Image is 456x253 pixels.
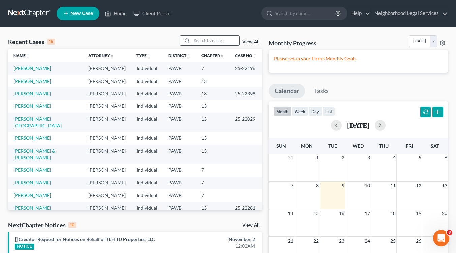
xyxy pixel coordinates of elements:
[322,107,335,116] button: list
[136,53,151,58] a: Typeunfold_more
[353,143,364,149] span: Wed
[415,237,422,245] span: 26
[196,62,230,74] td: 7
[415,182,422,190] span: 12
[196,87,230,100] td: 13
[287,237,294,245] span: 21
[230,62,262,74] td: 25-22196
[15,236,155,242] a: [] Creditor Request for Notices on Behalf of TLH TD Properties, LLC
[274,55,443,62] p: Please setup your Firm's Monthly Goals
[192,36,239,45] input: Search by name...
[371,7,448,20] a: Neighborhood Legal Services
[348,7,370,20] a: Help
[47,39,55,45] div: 15
[131,75,163,87] td: Individual
[220,54,224,58] i: unfold_more
[101,7,130,20] a: Home
[364,209,371,217] span: 17
[338,237,345,245] span: 23
[269,84,305,98] a: Calendar
[13,53,30,58] a: Nameunfold_more
[390,182,396,190] span: 11
[13,180,51,185] a: [PERSON_NAME]
[196,145,230,164] td: 13
[163,113,196,132] td: PAWB
[131,145,163,164] td: Individual
[131,189,163,201] td: Individual
[447,230,452,235] span: 3
[131,132,163,144] td: Individual
[196,202,230,214] td: 13
[230,202,262,214] td: 25-22281
[242,223,259,228] a: View All
[83,202,131,214] td: [PERSON_NAME]
[8,38,55,46] div: Recent Cases
[269,39,316,47] h3: Monthly Progress
[406,143,413,149] span: Fri
[315,182,320,190] span: 8
[13,91,51,96] a: [PERSON_NAME]
[301,143,313,149] span: Mon
[163,145,196,164] td: PAWB
[163,177,196,189] td: PAWB
[328,143,337,149] span: Tue
[273,107,292,116] button: month
[88,53,114,58] a: Attorneyunfold_more
[252,54,256,58] i: unfold_more
[292,107,308,116] button: week
[315,154,320,162] span: 1
[13,103,51,109] a: [PERSON_NAME]
[196,100,230,113] td: 13
[276,143,286,149] span: Sun
[163,100,196,113] td: PAWB
[131,164,163,176] td: Individual
[83,62,131,74] td: [PERSON_NAME]
[13,116,62,128] a: [PERSON_NAME][GEOGRAPHIC_DATA]
[131,177,163,189] td: Individual
[83,87,131,100] td: [PERSON_NAME]
[131,62,163,74] td: Individual
[441,209,448,217] span: 20
[275,7,336,20] input: Search by name...
[230,87,262,100] td: 25-22398
[196,113,230,132] td: 13
[83,164,131,176] td: [PERSON_NAME]
[70,11,93,16] span: New Case
[15,244,34,250] div: NOTICE
[201,53,224,58] a: Chapterunfold_more
[8,221,76,229] div: NextChapter Notices
[186,54,190,58] i: unfold_more
[131,100,163,113] td: Individual
[392,154,396,162] span: 4
[196,132,230,144] td: 13
[390,237,396,245] span: 25
[180,236,255,243] div: November, 2
[242,40,259,44] a: View All
[196,75,230,87] td: 13
[163,189,196,201] td: PAWB
[341,154,345,162] span: 2
[367,154,371,162] span: 3
[196,189,230,201] td: 7
[147,54,151,58] i: unfold_more
[13,65,51,71] a: [PERSON_NAME]
[83,177,131,189] td: [PERSON_NAME]
[390,209,396,217] span: 18
[83,75,131,87] td: [PERSON_NAME]
[26,54,30,58] i: unfold_more
[364,182,371,190] span: 10
[13,78,51,84] a: [PERSON_NAME]
[290,182,294,190] span: 7
[163,132,196,144] td: PAWB
[83,100,131,113] td: [PERSON_NAME]
[131,87,163,100] td: Individual
[313,209,320,217] span: 15
[196,177,230,189] td: 7
[83,113,131,132] td: [PERSON_NAME]
[131,113,163,132] td: Individual
[347,122,369,129] h2: [DATE]
[83,132,131,144] td: [PERSON_NAME]
[163,202,196,214] td: PAWB
[180,243,255,249] div: 12:02AM
[415,209,422,217] span: 19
